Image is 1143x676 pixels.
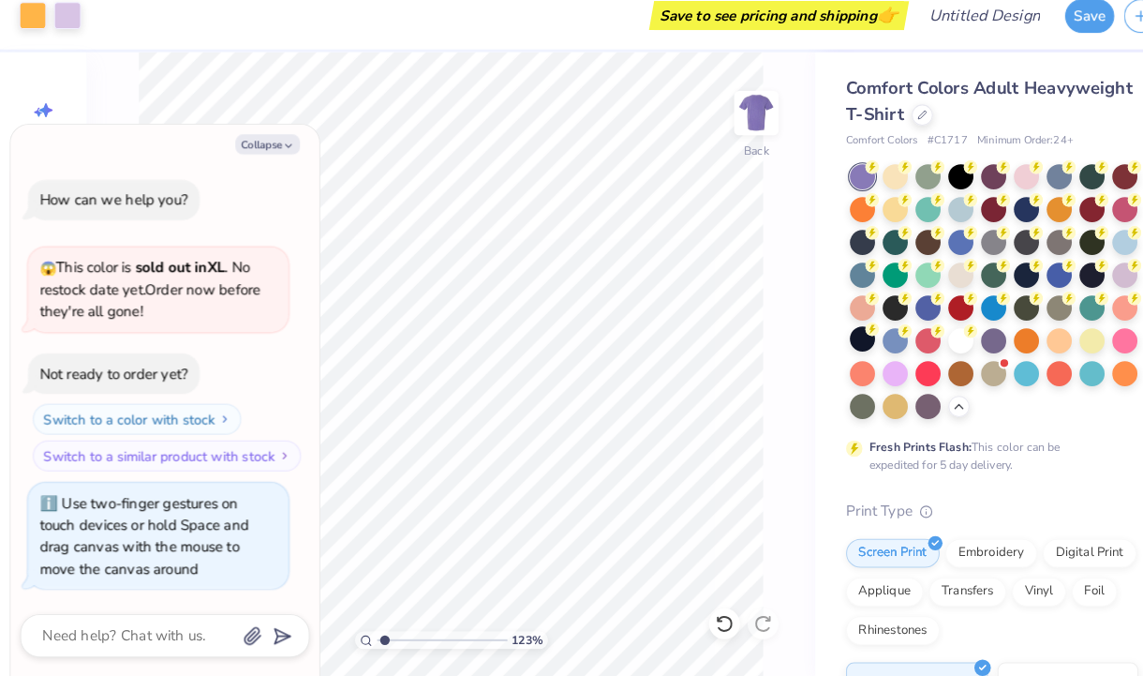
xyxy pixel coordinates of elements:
div: Use two-finger gestures on touch devices or hold Space and drag canvas with the mouse to move the... [38,497,242,579]
div: Save to see pricing and shipping [635,19,878,47]
button: Collapse [229,148,291,168]
div: Print Type [822,503,1106,525]
span: Minimum Order: 24 + [949,146,1043,162]
input: Untitled Design [887,14,1025,52]
button: Save [1034,17,1082,50]
div: Transfers [902,578,977,607]
span: # C1717 [900,146,940,162]
div: Vinyl [983,578,1035,607]
span: 😱 [38,269,54,287]
div: Rhinestones [822,616,913,644]
div: How can we help you? [38,203,183,221]
img: Switch to a color with stock [213,419,224,430]
div: This color can be expedited for 5 day delivery. [844,443,1075,477]
div: Back [722,156,747,173]
div: Digital Print [1013,541,1104,569]
div: Screen Print [822,541,913,569]
span: This color is . No restock date yet. Order now before they're all gone! [38,268,253,329]
strong: sold out in XL [131,268,218,287]
div: Not ready to order yet? [38,371,183,390]
div: Applique [822,578,897,607]
img: Back [716,109,753,146]
span: Comfort Colors Adult Heavyweight T-Shirt [822,92,1100,140]
div: Embroidery [918,541,1007,569]
button: Switch to a color with stock [32,410,234,440]
button: Switch to a similar product with stock [32,445,292,475]
img: Switch to a similar product with stock [271,455,282,466]
strong: Fresh Prints Flash: [844,444,943,459]
span: 123 % [497,631,527,648]
span: Comfort Colors [822,146,891,162]
div: Foil [1041,578,1085,607]
span: 👉 [852,21,872,43]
